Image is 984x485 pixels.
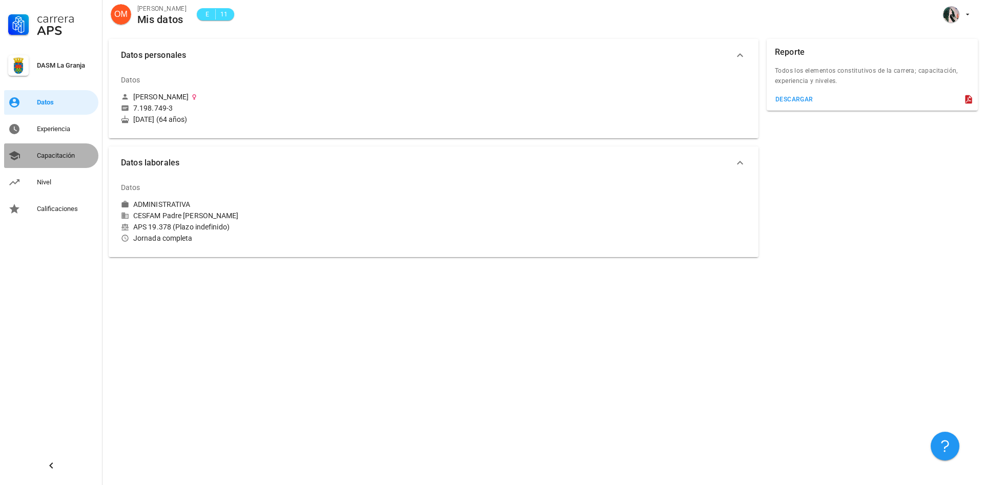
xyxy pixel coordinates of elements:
[775,96,813,103] div: descargar
[4,197,98,221] a: Calificaciones
[109,146,758,179] button: Datos laborales
[37,12,94,25] div: Carrera
[111,4,131,25] div: avatar
[121,211,429,220] div: CESFAM Padre [PERSON_NAME]
[37,61,94,70] div: DASM La Granja
[37,205,94,213] div: Calificaciones
[137,14,187,25] div: Mis datos
[121,115,429,124] div: [DATE] (64 años)
[37,152,94,160] div: Capacitación
[37,178,94,186] div: Nivel
[943,6,959,23] div: avatar
[121,234,429,243] div: Jornada completa
[121,156,734,170] span: Datos laborales
[133,92,189,101] div: [PERSON_NAME]
[4,170,98,195] a: Nivel
[121,48,734,62] span: Datos personales
[121,68,140,92] div: Datos
[220,9,228,19] span: 11
[37,98,94,107] div: Datos
[121,175,140,200] div: Datos
[775,39,805,66] div: Reporte
[4,90,98,115] a: Datos
[4,117,98,141] a: Experiencia
[767,66,978,92] div: Todos los elementos constitutivos de la carrera; capacitación, experiencia y niveles.
[771,92,817,107] button: descargar
[121,222,429,231] div: APS 19.378 (Plazo indefinido)
[133,103,173,113] div: 7.198.749-3
[133,200,190,209] div: ADMINISTRATIVA
[109,39,758,72] button: Datos personales
[137,4,187,14] div: [PERSON_NAME]
[114,4,128,25] span: OM
[37,125,94,133] div: Experiencia
[37,25,94,37] div: APS
[203,9,211,19] span: E
[4,143,98,168] a: Capacitación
